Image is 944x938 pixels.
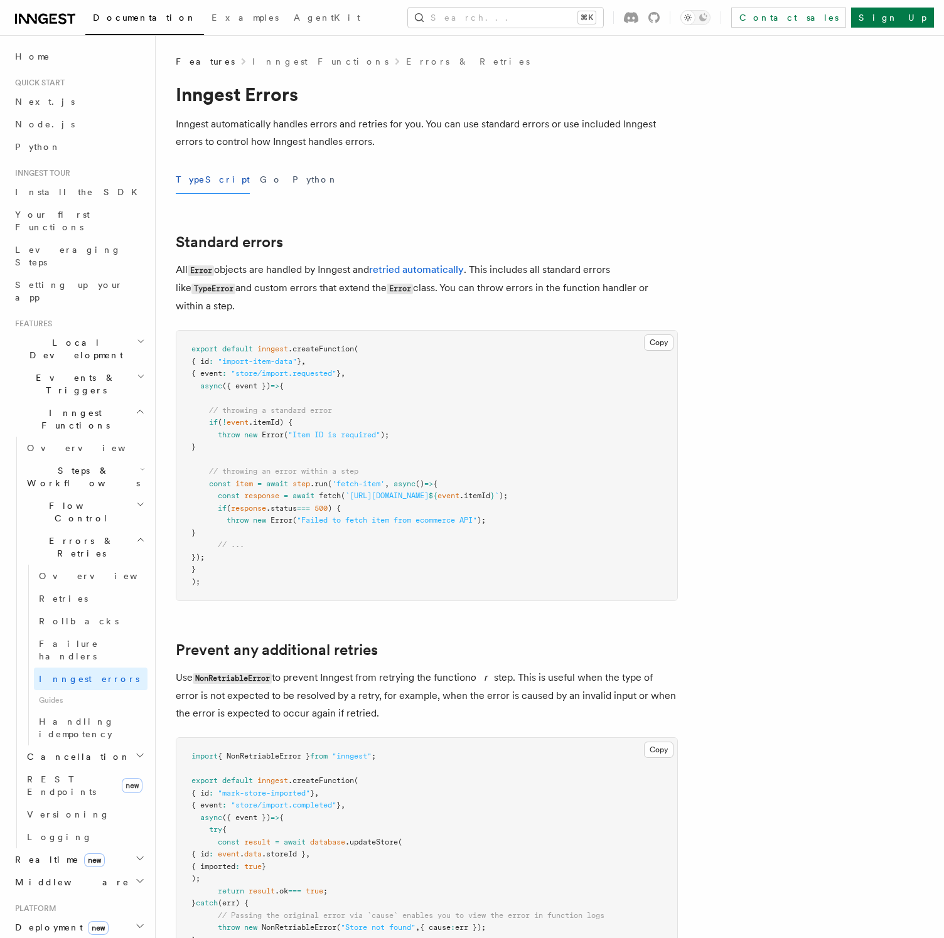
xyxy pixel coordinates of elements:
[292,491,314,500] span: await
[323,887,328,895] span: ;
[244,838,271,846] span: result
[275,887,288,895] span: .ok
[310,752,328,760] span: from
[499,491,508,500] span: );
[266,479,288,488] span: await
[39,674,139,684] span: Inngest errors
[10,90,147,113] a: Next.js
[22,437,147,459] a: Overview
[22,464,140,489] span: Steps & Workflows
[176,641,378,659] a: Prevent any additional retries
[10,78,65,88] span: Quick start
[578,11,596,24] kbd: ⌘K
[314,504,328,513] span: 500
[292,516,297,525] span: (
[227,516,249,525] span: throw
[191,862,235,871] span: { imported
[288,776,354,785] span: .createFunction
[354,344,358,353] span: (
[301,357,306,366] span: ,
[10,274,147,309] a: Setting up your app
[279,813,284,822] span: {
[218,898,249,907] span: (err) {
[266,504,297,513] span: .status
[10,136,147,158] a: Python
[851,8,934,28] a: Sign Up
[200,813,222,822] span: async
[222,776,253,785] span: default
[22,459,147,494] button: Steps & Workflows
[27,832,92,842] span: Logging
[218,418,222,427] span: (
[10,848,147,871] button: Realtimenew
[191,284,235,294] code: TypeError
[471,671,494,683] em: or
[369,264,464,275] a: retried automatically
[420,923,451,932] span: { cause
[275,838,279,846] span: =
[15,97,75,107] span: Next.js
[644,334,673,351] button: Copy
[10,45,147,68] a: Home
[10,903,56,914] span: Platform
[191,528,196,537] span: }
[191,565,196,573] span: }
[271,813,279,822] span: =>
[22,535,136,560] span: Errors & Retries
[209,418,218,427] span: if
[231,504,266,513] span: response
[191,442,196,451] span: }
[34,565,147,587] a: Overview
[262,862,266,871] span: }
[257,479,262,488] span: =
[176,261,678,315] p: All objects are handled by Inngest and . This includes all standard errors like and custom errors...
[406,55,530,68] a: Errors & Retries
[306,850,310,858] span: ,
[319,491,341,500] span: fetch
[235,862,240,871] span: :
[288,887,301,895] span: ===
[212,13,279,23] span: Examples
[22,499,136,525] span: Flow Control
[341,923,416,932] span: "Store not found"
[204,4,286,34] a: Examples
[88,921,109,935] span: new
[209,467,358,476] span: // throwing an error within a step
[249,887,275,895] span: result
[433,479,437,488] span: {
[176,669,678,722] p: Use to prevent Inngest from retrying the function step. This is useful when the type of error is ...
[84,853,105,867] span: new
[191,553,205,562] span: });
[288,430,380,439] span: "Item ID is required"
[380,430,389,439] span: );
[231,369,336,378] span: "store/import.requested"
[680,10,711,25] button: Toggle dark mode
[222,418,227,427] span: !
[218,752,310,760] span: { NonRetriableError }
[284,491,288,500] span: =
[22,494,147,530] button: Flow Control
[477,516,486,525] span: );
[262,430,284,439] span: Error
[27,809,110,819] span: Versioning
[218,838,240,846] span: const
[310,838,345,846] span: database
[451,923,455,932] span: :
[222,344,253,353] span: default
[191,752,218,760] span: import
[262,923,336,932] span: NonRetriableError
[336,369,341,378] span: }
[191,344,218,353] span: export
[222,369,227,378] span: :
[188,265,214,276] code: Error
[288,344,354,353] span: .createFunction
[222,813,271,822] span: ({ event })
[341,491,345,500] span: (
[93,13,196,23] span: Documentation
[22,750,131,763] span: Cancellation
[218,540,244,549] span: // ...
[345,838,398,846] span: .updateStore
[385,479,389,488] span: ,
[310,479,328,488] span: .run
[222,801,227,809] span: :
